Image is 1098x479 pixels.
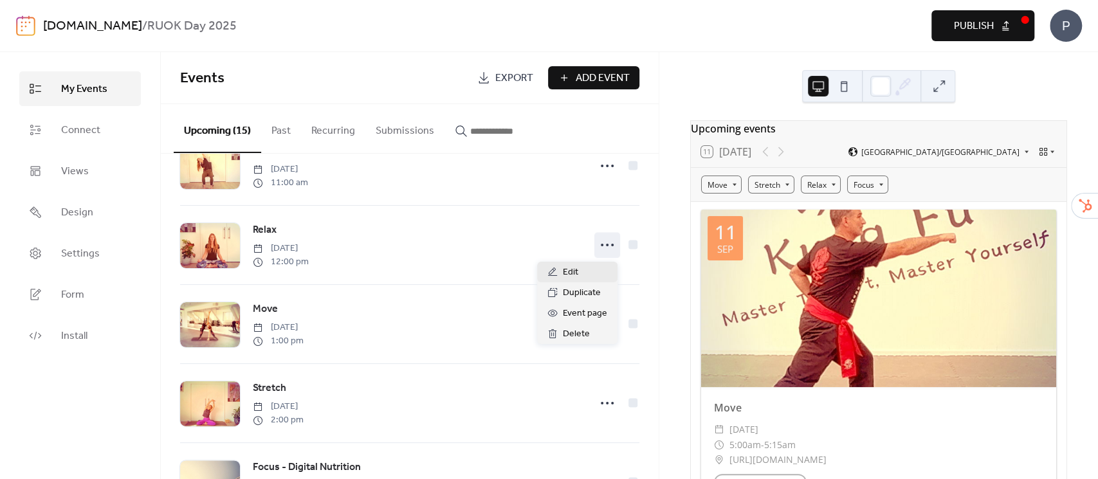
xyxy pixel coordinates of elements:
div: 11 [715,222,737,242]
div: ​ [714,422,724,437]
button: Recurring [301,104,365,152]
a: Move [253,301,278,318]
span: Settings [61,246,100,262]
a: Relax [253,222,277,239]
span: [GEOGRAPHIC_DATA]/[GEOGRAPHIC_DATA] [861,148,1020,156]
a: Export [468,66,543,89]
span: Install [61,329,87,344]
span: Edit [563,265,578,280]
div: Sep [717,244,733,254]
a: [DOMAIN_NAME] [43,14,142,39]
div: P [1050,10,1082,42]
button: Submissions [365,104,444,152]
button: Upcoming (15) [174,104,261,153]
button: Add Event [548,66,639,89]
span: Focus - Digital Nutrition [253,460,361,475]
a: My Events [19,71,141,106]
span: [DATE] [253,242,309,255]
div: Move [701,400,1056,415]
a: Install [19,318,141,353]
div: Upcoming events [691,121,1066,136]
div: ​ [714,452,724,467]
a: Focus - Digital Nutrition [253,459,361,476]
button: Publish [931,10,1034,41]
span: Add Event [576,71,630,86]
span: [DATE] [253,321,304,334]
span: [DATE] [729,422,758,437]
span: Views [61,164,89,179]
span: Export [495,71,533,86]
span: 11:00 am [253,176,308,190]
span: 5:00am [729,437,761,453]
span: Duplicate [563,285,601,301]
a: Connect [19,113,141,147]
span: 5:15am [764,437,796,453]
span: Relax [253,222,277,238]
span: 12:00 pm [253,255,309,269]
span: Publish [954,19,994,34]
span: [URL][DOMAIN_NAME] [729,452,827,467]
span: My Events [61,82,107,97]
a: Design [19,195,141,230]
span: Form [61,287,84,303]
span: Connect [61,123,100,138]
a: Views [19,154,141,188]
a: Stretch [253,380,286,397]
div: ​ [714,437,724,453]
span: 1:00 pm [253,334,304,348]
span: Move [253,302,278,317]
span: [DATE] [253,163,308,176]
span: Stretch [253,381,286,396]
a: Form [19,277,141,312]
span: Events [180,64,224,93]
img: logo [16,15,35,36]
a: Settings [19,236,141,271]
span: Design [61,205,93,221]
span: - [761,437,764,453]
b: RUOK Day 2025 [147,14,237,39]
button: Past [261,104,301,152]
b: / [142,14,147,39]
span: 2:00 pm [253,413,304,427]
span: Event page [563,306,607,321]
span: [DATE] [253,400,304,413]
span: Delete [563,327,590,342]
